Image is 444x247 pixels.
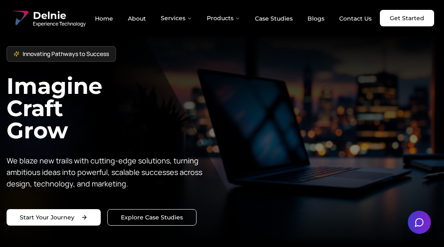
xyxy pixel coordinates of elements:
nav: Main [88,10,378,26]
span: Experience Technology [33,21,86,27]
img: Delnie Logo [10,8,30,28]
a: Case Studies [248,12,299,26]
a: Blogs [301,12,331,26]
a: Start your project with us [7,209,101,226]
span: Innovating Pathways to Success [23,50,109,58]
a: Explore our solutions [107,209,197,226]
a: Home [88,12,120,26]
a: Get Started [380,10,434,26]
p: We blaze new trails with cutting-edge solutions, turning ambitious ideas into powerful, scalable ... [7,155,222,189]
a: Delnie Logo Full [10,8,86,28]
button: Products [200,10,247,26]
button: Services [154,10,199,26]
a: Contact Us [333,12,378,26]
span: Delnie [33,9,86,22]
a: About [121,12,153,26]
button: Open chat [408,211,431,234]
h1: Imagine Craft Grow [7,75,222,142]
